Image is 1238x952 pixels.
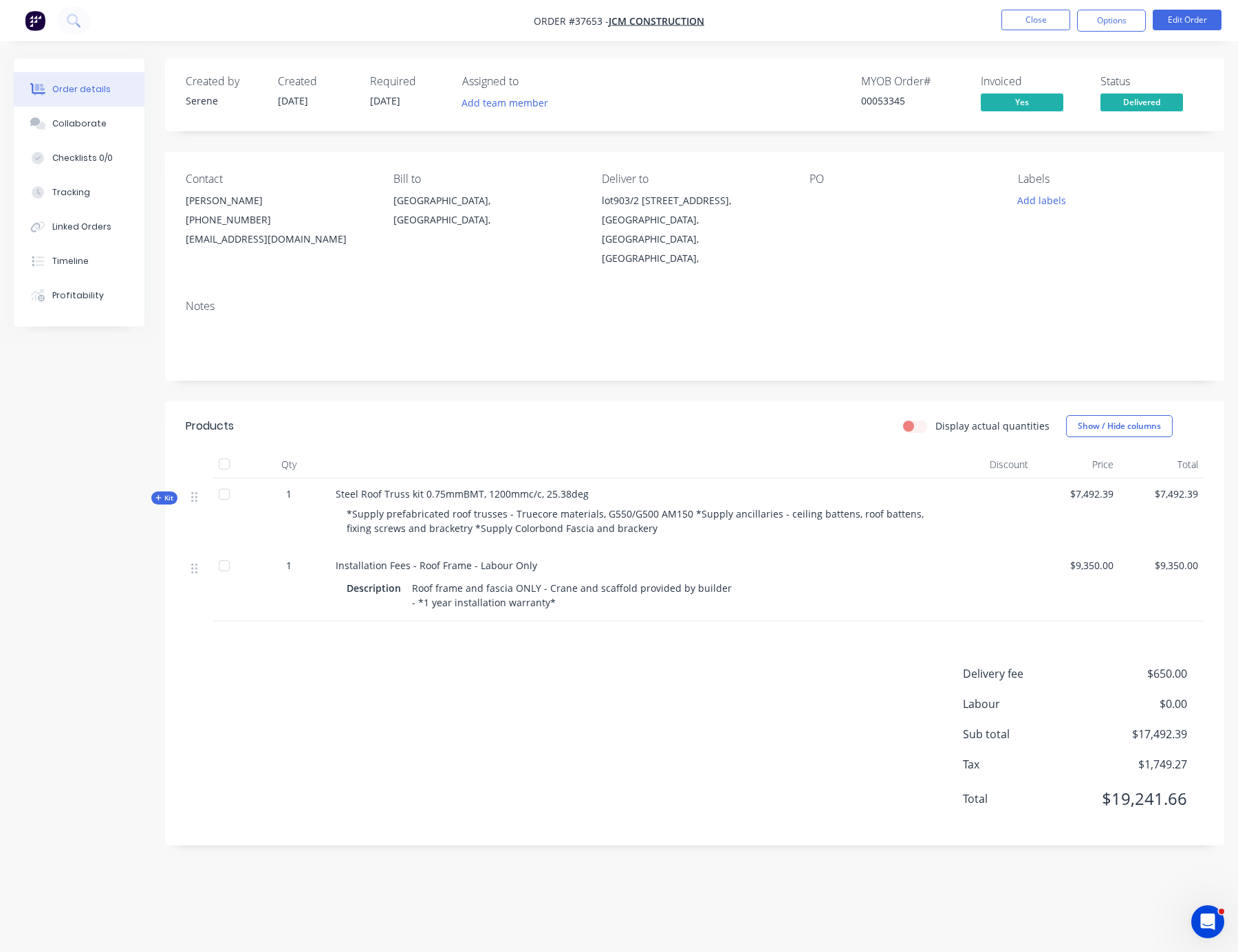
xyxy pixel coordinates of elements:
button: Timeline [14,244,144,278]
span: Installation Fees - Roof Frame - Labour Only [336,559,537,572]
span: 1 [286,558,292,573]
span: $9,350.00 [1125,558,1198,573]
button: Delivered [1100,93,1183,114]
div: Products [186,418,234,434]
span: $650.00 [1085,665,1187,682]
label: Display actual quantities [935,419,1050,433]
span: $7,492.39 [1125,487,1198,501]
div: Checklists 0/0 [52,152,113,164]
div: Required [370,75,446,88]
div: Tracking [52,186,90,199]
div: Contact [186,173,371,186]
div: Serene [186,93,261,108]
div: Labels [1018,173,1204,186]
div: [GEOGRAPHIC_DATA], [GEOGRAPHIC_DATA], [GEOGRAPHIC_DATA], [602,210,788,268]
div: 00053345 [861,93,964,108]
div: Description [347,578,406,598]
div: Created by [186,75,261,88]
div: MYOB Order # [861,75,964,88]
div: Deliver to [602,173,788,186]
img: Factory [25,10,45,31]
div: PO [810,173,995,186]
span: Total [963,790,1085,807]
div: Created [278,75,354,88]
div: Discount [949,451,1034,478]
span: $17,492.39 [1085,726,1187,742]
button: Collaborate [14,107,144,141]
span: $9,350.00 [1039,558,1113,573]
span: Delivered [1100,93,1183,111]
button: Show / Hide columns [1066,415,1173,437]
div: Linked Orders [52,221,111,233]
button: Tracking [14,175,144,210]
button: Add labels [1010,191,1073,210]
div: Timeline [52,255,89,267]
span: $0.00 [1085,696,1187,712]
div: Qty [248,451,330,478]
span: $1,749.27 [1085,756,1187,773]
div: Assigned to [462,75,600,88]
div: lot903/2 [STREET_ADDRESS],[GEOGRAPHIC_DATA], [GEOGRAPHIC_DATA], [GEOGRAPHIC_DATA], [602,191,788,268]
div: Status [1100,75,1204,88]
button: Options [1077,10,1146,32]
a: JCM Construction [609,14,704,27]
span: Yes [981,93,1063,111]
button: Edit Order [1153,10,1221,30]
span: [DATE] [278,94,308,107]
button: Linked Orders [14,210,144,244]
div: Bill to [393,173,579,186]
button: Add team member [462,93,556,112]
div: Order details [52,83,111,96]
div: [PERSON_NAME][PHONE_NUMBER][EMAIL_ADDRESS][DOMAIN_NAME] [186,191,371,249]
button: Checklists 0/0 [14,141,144,175]
div: Collaborate [52,118,107,130]
div: Invoiced [981,75,1084,88]
iframe: Intercom live chat [1191,905,1224,938]
span: $7,492.39 [1039,487,1113,501]
button: Add team member [455,93,556,112]
span: Kit [155,493,173,503]
div: Kit [151,491,177,505]
span: Tax [963,756,1085,773]
span: Steel Roof Truss kit 0.75mmBMT, 1200mmc/c, 25.38deg [336,487,589,500]
div: Notes [186,300,1204,313]
span: Order #37653 - [534,14,609,27]
span: [DATE] [370,94,400,107]
button: Order details [14,72,144,107]
div: [GEOGRAPHIC_DATA], [GEOGRAPHIC_DATA], [393,191,579,230]
div: Price [1034,451,1118,478]
span: Labour [963,696,1085,712]
span: Delivery fee [963,665,1085,682]
div: lot903/2 [STREET_ADDRESS], [602,191,788,210]
span: 1 [286,487,292,501]
span: *Supply prefabricated roof trusses - Truecore materials, G550/G500 AM150 *Supply ancillaries - ce... [347,507,926,535]
div: Roof frame and fascia ONLY - Crane and scaffold provided by builder - *1 year installation warranty* [406,578,740,612]
span: $19,241.66 [1085,786,1187,811]
button: Close [1001,10,1070,30]
button: Profitability [14,278,144,313]
div: Profitability [52,289,104,302]
div: [PHONE_NUMBER] [186,210,371,230]
div: Total [1119,451,1204,478]
div: [GEOGRAPHIC_DATA], [GEOGRAPHIC_DATA], [393,191,579,235]
span: Sub total [963,726,1085,742]
div: [PERSON_NAME] [186,191,371,210]
div: [EMAIL_ADDRESS][DOMAIN_NAME] [186,230,371,249]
